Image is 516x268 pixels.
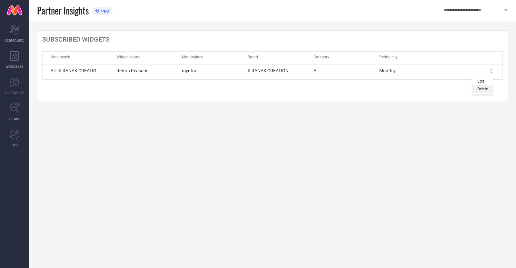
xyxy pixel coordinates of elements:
span: Monthly [379,68,396,73]
span: SCORECARDS [5,38,24,43]
span: All - R RANAK CREATION - Returns [116,68,148,73]
span: Edit [477,79,484,84]
span: Widget Name [116,55,140,59]
span: WORKSPACE [6,64,24,69]
div: SUBSCRIBED WIDGETS [42,35,503,43]
span: SUGGESTIONS [5,90,25,95]
span: Workbench [51,55,70,59]
span: Markteplace [182,55,203,59]
span: Category [313,55,329,59]
span: All - R RANAK CREATION - Returns [51,68,100,73]
span: All [313,68,318,73]
span: Delete [477,87,488,91]
span: myntra [182,68,196,73]
span: PRO [100,9,109,14]
span: TRENDS [9,116,20,121]
span: R RANAK CREATION [248,68,289,73]
span: Brand [248,55,258,59]
span: FWD [12,143,18,147]
span: Periodicity [379,55,398,59]
span: Partner Insights [37,4,89,17]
